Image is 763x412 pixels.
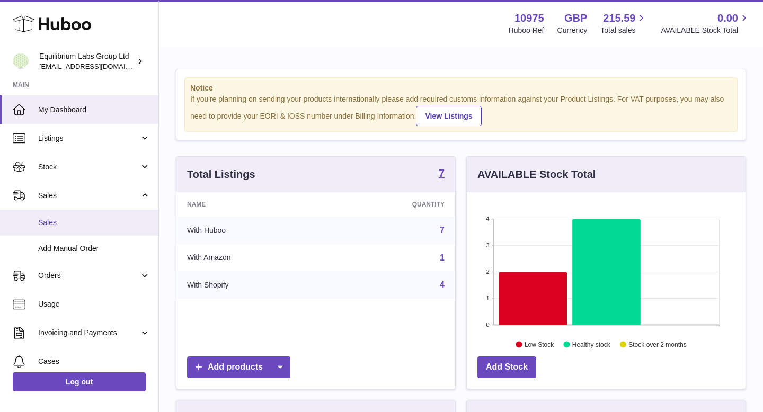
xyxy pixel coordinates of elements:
div: Huboo Ref [509,25,544,35]
span: Usage [38,299,150,309]
span: 215.59 [603,11,635,25]
a: 0.00 AVAILABLE Stock Total [661,11,750,35]
div: If you're planning on sending your products internationally please add required customs informati... [190,94,732,126]
div: Currency [557,25,588,35]
a: 215.59 Total sales [600,11,647,35]
text: 3 [486,242,489,248]
strong: 7 [439,168,445,178]
h3: Total Listings [187,167,255,182]
th: Name [176,192,329,217]
a: 7 [440,226,445,235]
th: Quantity [329,192,455,217]
div: Equilibrium Labs Group Ltd [39,51,135,71]
span: AVAILABLE Stock Total [661,25,750,35]
span: Cases [38,356,150,366]
h3: AVAILABLE Stock Total [477,167,596,182]
a: Add products [187,356,290,378]
text: Low Stock [525,341,554,348]
td: With Shopify [176,271,329,299]
span: 0.00 [717,11,738,25]
span: Listings [38,133,139,144]
img: huboo@equilibriumlabs.com [13,53,29,69]
strong: 10975 [514,11,544,25]
span: Sales [38,191,139,201]
a: Log out [13,372,146,391]
a: 4 [440,280,445,289]
span: Total sales [600,25,647,35]
text: 4 [486,216,489,222]
a: 7 [439,168,445,181]
span: My Dashboard [38,105,150,115]
td: With Amazon [176,244,329,272]
text: 1 [486,295,489,301]
span: Invoicing and Payments [38,328,139,338]
span: Stock [38,162,139,172]
strong: Notice [190,83,732,93]
span: Orders [38,271,139,281]
span: [EMAIL_ADDRESS][DOMAIN_NAME] [39,62,156,70]
a: 1 [440,253,445,262]
text: 2 [486,268,489,275]
text: Stock over 2 months [628,341,686,348]
a: View Listings [416,106,481,126]
text: Healthy stock [572,341,611,348]
span: Add Manual Order [38,244,150,254]
a: Add Stock [477,356,536,378]
span: Sales [38,218,150,228]
text: 0 [486,321,489,328]
strong: GBP [564,11,587,25]
td: With Huboo [176,217,329,244]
